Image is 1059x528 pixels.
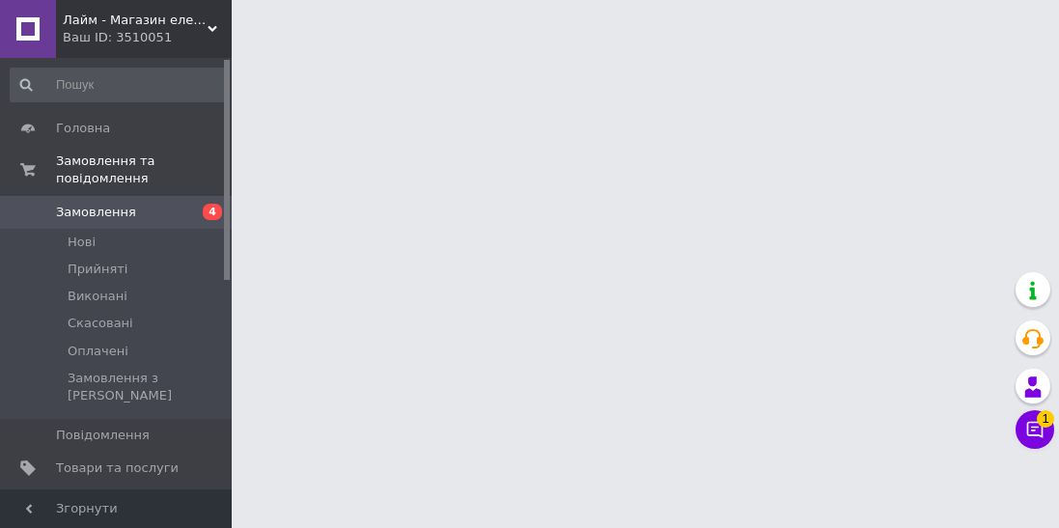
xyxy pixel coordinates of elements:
button: Чат з покупцем1 [1016,410,1054,449]
span: Оплачені [68,343,128,360]
span: Товари та послуги [56,459,179,477]
span: Замовлення та повідомлення [56,153,232,187]
span: 1 [1037,410,1054,428]
span: Замовлення [56,204,136,221]
span: Лайм - Магазин електроніки та аксесуарів! [63,12,208,29]
span: Виконані [68,288,127,305]
div: Ваш ID: 3510051 [63,29,232,46]
span: Скасовані [68,315,133,332]
input: Пошук [10,68,228,102]
span: Головна [56,120,110,137]
span: Повідомлення [56,427,150,444]
span: Нові [68,234,96,251]
span: 4 [203,204,222,220]
span: Прийняті [68,261,127,278]
span: Замовлення з [PERSON_NAME] [68,370,226,404]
